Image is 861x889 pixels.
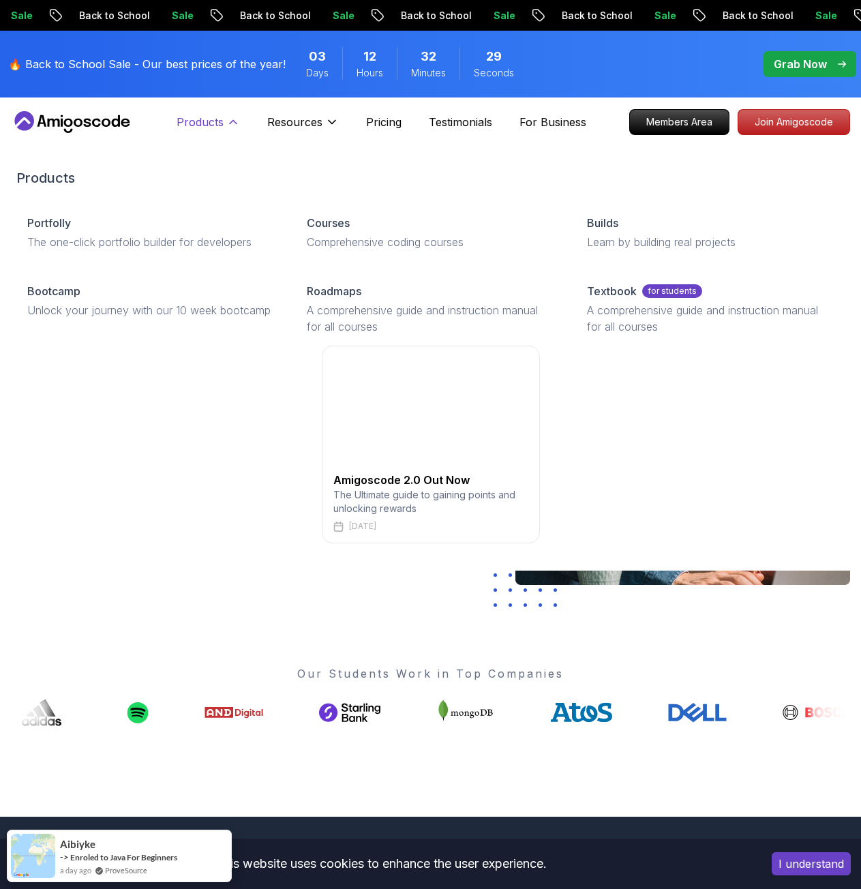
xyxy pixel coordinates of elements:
p: for students [642,284,702,298]
span: 3 Days [309,47,326,66]
p: Sale [314,9,357,22]
p: Sale [474,9,518,22]
p: The one-click portfolio builder for developers [27,234,274,250]
span: Days [306,66,329,80]
button: Products [177,114,240,141]
span: Aibiyke [60,839,95,850]
p: Learn by building real projects [587,234,834,250]
div: This website uses cookies to enhance the user experience. [10,849,751,879]
h2: Amigoscode 2.0 Out Now [333,472,528,488]
a: BuildsLearn by building real projects [576,204,845,261]
a: Testimonials [429,114,492,130]
p: Unlock your journey with our 10 week bootcamp [27,302,274,318]
p: Portfolly [27,215,71,231]
a: amigoscode 2.0Amigoscode 2.0 Out NowThe Ultimate guide to gaining points and unlocking rewards[DATE] [16,346,845,543]
p: Courses [307,215,350,231]
a: Members Area [629,109,729,135]
p: A comprehensive guide and instruction manual for all courses [307,302,554,335]
p: The Ultimate guide to gaining points and unlocking rewards [333,488,528,515]
p: Back to School [382,9,474,22]
span: Seconds [474,66,514,80]
p: Back to School [221,9,314,22]
p: Join Amigoscode [738,110,849,134]
span: -> [60,852,69,862]
p: Comprehensive coding courses [307,234,554,250]
button: Accept cookies [772,852,851,875]
img: amigoscode 2.0 [333,357,528,466]
a: For Business [519,114,586,130]
p: A comprehensive guide and instruction manual for all courses [587,302,834,335]
a: Pricing [366,114,402,130]
a: ProveSource [105,864,147,876]
p: Textbook [587,283,637,299]
span: Hours [357,66,383,80]
span: 12 Hours [363,47,376,66]
a: PortfollyThe one-click portfolio builder for developers [16,204,285,261]
h2: Products [16,168,845,187]
img: provesource social proof notification image [11,834,55,878]
span: Minutes [411,66,446,80]
p: Products [177,114,224,130]
p: Back to School [543,9,635,22]
p: Resources [267,114,322,130]
p: Grab Now [774,56,827,72]
span: 29 Seconds [486,47,502,66]
span: 32 Minutes [421,47,436,66]
p: Builds [587,215,618,231]
a: Join Amigoscode [738,109,850,135]
a: Textbookfor studentsA comprehensive guide and instruction manual for all courses [576,272,845,346]
span: a day ago [60,864,91,876]
p: Sale [153,9,196,22]
p: Back to School [60,9,153,22]
p: Members Area [630,110,729,134]
a: CoursesComprehensive coding courses [296,204,564,261]
p: Roadmaps [307,283,361,299]
p: Bootcamp [27,283,80,299]
p: Sale [796,9,840,22]
a: RoadmapsA comprehensive guide and instruction manual for all courses [296,272,564,346]
p: Sale [635,9,679,22]
a: Enroled to Java For Beginners [70,852,177,862]
p: Our Students Work in Top Companies [11,665,850,682]
p: Back to School [704,9,796,22]
a: BootcampUnlock your journey with our 10 week bootcamp [16,272,285,329]
p: 🔥 Back to School Sale - Our best prices of the year! [8,56,286,72]
p: [DATE] [349,521,376,532]
button: Resources [267,114,339,141]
